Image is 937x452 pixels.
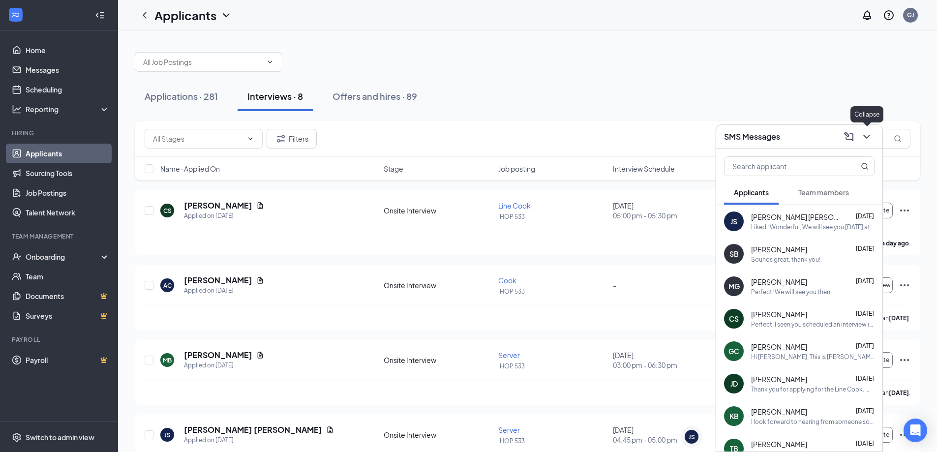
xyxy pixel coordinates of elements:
svg: Ellipses [899,429,910,441]
b: a day ago [881,240,909,247]
svg: ChevronDown [266,58,274,66]
span: [DATE] [856,245,874,252]
svg: MagnifyingGlass [861,162,869,170]
div: [DATE] [613,425,722,445]
span: [PERSON_NAME] [751,277,807,287]
span: 03:00 pm - 06:30 pm [613,360,722,370]
p: IHOP 533 [498,437,607,445]
svg: Settings [12,432,22,442]
div: Applications · 281 [145,90,218,102]
div: Open Intercom Messenger [904,419,927,442]
h3: SMS Messages [724,131,780,142]
div: JS [164,431,171,439]
input: All Job Postings [143,57,262,67]
h5: [PERSON_NAME] [184,275,252,286]
svg: Filter [275,133,287,145]
svg: UserCheck [12,252,22,262]
div: Perfect! We will see you then. [751,288,832,296]
a: Talent Network [26,203,110,222]
svg: ChevronDown [246,135,254,143]
svg: ComposeMessage [843,131,855,143]
span: [DATE] [856,375,874,382]
div: Applied on [DATE] [184,435,334,445]
span: [PERSON_NAME] [751,439,807,449]
svg: Collapse [95,10,105,20]
span: - [613,281,616,290]
span: Name · Applied On [160,164,220,174]
a: SurveysCrown [26,306,110,326]
div: GJ [907,11,914,19]
p: IHOP 533 [498,362,607,370]
svg: WorkstreamLogo [11,10,21,20]
svg: Ellipses [899,205,910,216]
span: Server [498,351,520,360]
div: I look forward to hearing from someone soon [751,418,875,426]
div: AC [163,281,172,290]
div: Applied on [DATE] [184,361,264,370]
div: Applied on [DATE] [184,286,264,296]
b: [DATE] [889,389,909,396]
span: Stage [384,164,403,174]
div: Payroll [12,335,108,344]
svg: Document [256,351,264,359]
div: Interviews · 8 [247,90,303,102]
div: JS [689,433,695,441]
a: Sourcing Tools [26,163,110,183]
p: IHOP 533 [498,212,607,221]
div: Applied on [DATE] [184,211,264,221]
div: Onsite Interview [384,430,492,440]
div: MB [163,356,172,364]
button: ChevronDown [859,129,875,145]
div: SB [729,249,739,259]
input: Search applicant [725,157,841,176]
svg: Document [256,276,264,284]
a: Home [26,40,110,60]
button: ComposeMessage [841,129,857,145]
div: Sounds great, thank you! [751,255,820,264]
span: Applicants [734,188,769,197]
span: Server [498,425,520,434]
div: Onboarding [26,252,101,262]
span: [DATE] [856,342,874,350]
a: PayrollCrown [26,350,110,370]
svg: Document [326,426,334,434]
span: [PERSON_NAME] [751,309,807,319]
span: [PERSON_NAME] [751,407,807,417]
span: [DATE] [856,277,874,285]
div: Team Management [12,232,108,241]
svg: QuestionInfo [883,9,895,21]
a: Applicants [26,144,110,163]
svg: ChevronDown [220,9,232,21]
h5: [PERSON_NAME] [184,200,252,211]
div: MG [728,281,740,291]
span: [DATE] [856,212,874,220]
h5: [PERSON_NAME] [PERSON_NAME] [184,424,322,435]
div: Reporting [26,104,110,114]
div: Thank you for applying for the Line Cook. We will review your application and we will reach out t... [751,385,875,393]
svg: Notifications [861,9,873,21]
svg: ChevronDown [861,131,873,143]
div: Offers and hires · 89 [332,90,417,102]
input: All Stages [153,133,242,144]
div: [DATE] [613,350,722,370]
span: 04:45 pm - 05:00 pm [613,435,722,445]
span: [PERSON_NAME] [751,342,807,352]
button: Filter Filters [267,129,317,149]
div: KB [729,411,739,421]
a: Scheduling [26,80,110,99]
span: [DATE] [856,310,874,317]
a: Job Postings [26,183,110,203]
a: Messages [26,60,110,80]
div: Perfect. I seen you scheduled an interview in the system. We will see you then. Thank you! [751,320,875,329]
svg: Ellipses [899,354,910,366]
span: Cook [498,276,516,285]
svg: Document [256,202,264,210]
div: CS [729,314,739,324]
div: GC [728,346,739,356]
a: DocumentsCrown [26,286,110,306]
div: JS [730,216,737,226]
div: Switch to admin view [26,432,94,442]
h1: Applicants [154,7,216,24]
svg: ChevronLeft [139,9,151,21]
span: 05:00 pm - 05:30 pm [613,211,722,220]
